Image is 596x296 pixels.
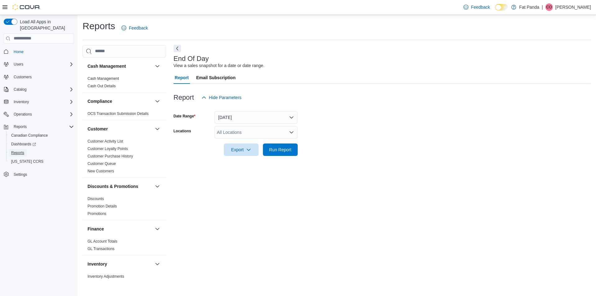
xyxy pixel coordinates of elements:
[88,139,123,143] a: Customer Activity List
[545,3,553,11] div: Cherise Oram
[174,114,196,119] label: Date Range
[88,261,152,267] button: Inventory
[88,204,117,209] span: Promotion Details
[83,20,115,32] h1: Reports
[88,239,117,244] a: GL Account Totals
[542,3,543,11] p: |
[1,72,76,81] button: Customers
[11,123,74,130] span: Reports
[11,73,74,81] span: Customers
[88,112,149,116] a: OCS Transaction Submission Details
[9,158,74,165] span: Washington CCRS
[83,75,166,92] div: Cash Management
[14,112,32,117] span: Operations
[228,143,255,156] span: Export
[88,98,152,104] button: Compliance
[209,94,242,101] span: Hide Parameters
[88,154,133,159] span: Customer Purchase History
[1,47,76,56] button: Home
[88,139,123,144] span: Customer Activity List
[88,98,112,104] h3: Compliance
[11,170,74,178] span: Settings
[199,91,244,104] button: Hide Parameters
[83,138,166,177] div: Customer
[14,62,23,67] span: Users
[83,238,166,255] div: Finance
[1,122,76,131] button: Reports
[11,123,29,130] button: Reports
[11,98,31,106] button: Inventory
[6,157,76,166] button: [US_STATE] CCRS
[11,142,36,147] span: Dashboards
[88,261,107,267] h3: Inventory
[1,110,76,119] button: Operations
[1,60,76,69] button: Users
[174,45,181,52] button: Next
[9,132,50,139] a: Canadian Compliance
[263,143,298,156] button: Run Report
[269,147,291,153] span: Run Report
[9,140,74,148] span: Dashboards
[12,4,40,10] img: Cova
[1,170,76,179] button: Settings
[11,98,74,106] span: Inventory
[154,125,161,133] button: Customer
[119,22,150,34] a: Feedback
[14,75,32,80] span: Customers
[88,226,104,232] h3: Finance
[11,86,29,93] button: Catalog
[88,183,152,189] button: Discounts & Promotions
[14,124,27,129] span: Reports
[88,154,133,158] a: Customer Purchase History
[461,1,492,13] a: Feedback
[11,61,74,68] span: Users
[11,133,48,138] span: Canadian Compliance
[17,19,74,31] span: Load All Apps in [GEOGRAPHIC_DATA]
[88,274,124,279] span: Inventory Adjustments
[1,98,76,106] button: Inventory
[11,61,26,68] button: Users
[14,87,26,92] span: Catalog
[88,63,152,69] button: Cash Management
[88,126,152,132] button: Customer
[11,171,29,178] a: Settings
[88,211,106,216] span: Promotions
[14,99,29,104] span: Inventory
[88,246,115,251] span: GL Transactions
[154,183,161,190] button: Discounts & Promotions
[88,169,114,174] span: New Customers
[88,239,117,244] span: GL Account Totals
[11,111,74,118] span: Operations
[6,131,76,140] button: Canadian Compliance
[174,55,209,62] h3: End Of Day
[174,62,264,69] div: View a sales snapshot for a date or date range.
[174,129,191,134] label: Locations
[83,195,166,220] div: Discounts & Promotions
[88,204,117,208] a: Promotion Details
[88,212,106,216] a: Promotions
[88,63,126,69] h3: Cash Management
[154,98,161,105] button: Compliance
[88,161,116,166] span: Customer Queue
[154,260,161,268] button: Inventory
[224,143,259,156] button: Export
[14,49,24,54] span: Home
[214,111,298,124] button: [DATE]
[88,183,138,189] h3: Discounts & Promotions
[11,48,74,56] span: Home
[6,140,76,148] a: Dashboards
[129,25,148,31] span: Feedback
[495,4,508,11] input: Dark Mode
[88,126,108,132] h3: Customer
[6,148,76,157] button: Reports
[11,73,34,81] a: Customers
[11,111,34,118] button: Operations
[154,225,161,233] button: Finance
[11,159,43,164] span: [US_STATE] CCRS
[555,3,591,11] p: [PERSON_NAME]
[154,62,161,70] button: Cash Management
[88,197,104,201] a: Discounts
[88,76,119,81] a: Cash Management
